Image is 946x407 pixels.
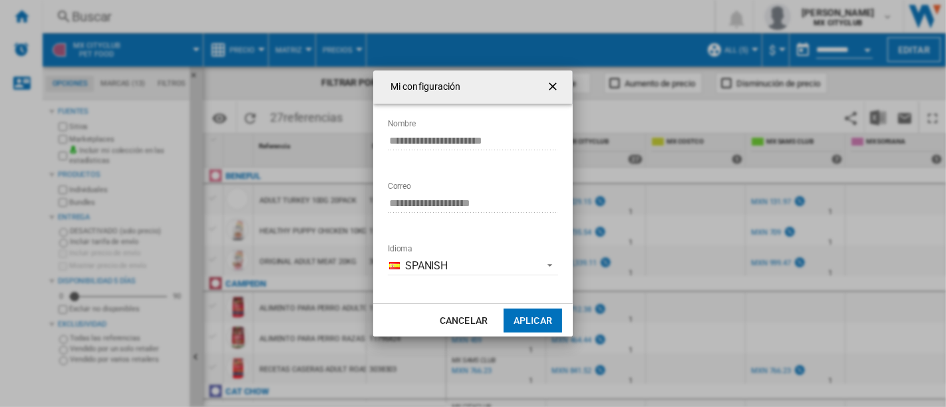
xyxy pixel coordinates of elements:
[504,309,562,333] button: Aplicar
[389,262,400,269] img: es_ES.png
[388,255,558,275] md-select: Idioma: Spanish
[384,80,461,94] h4: Mi configuración
[405,259,536,273] span: Spanish
[541,74,567,100] button: getI18NText('BUTTONS.CLOSE_DIALOG')
[434,309,493,333] button: Cancelar
[546,80,562,96] ng-md-icon: getI18NText('BUTTONS.CLOSE_DIALOG')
